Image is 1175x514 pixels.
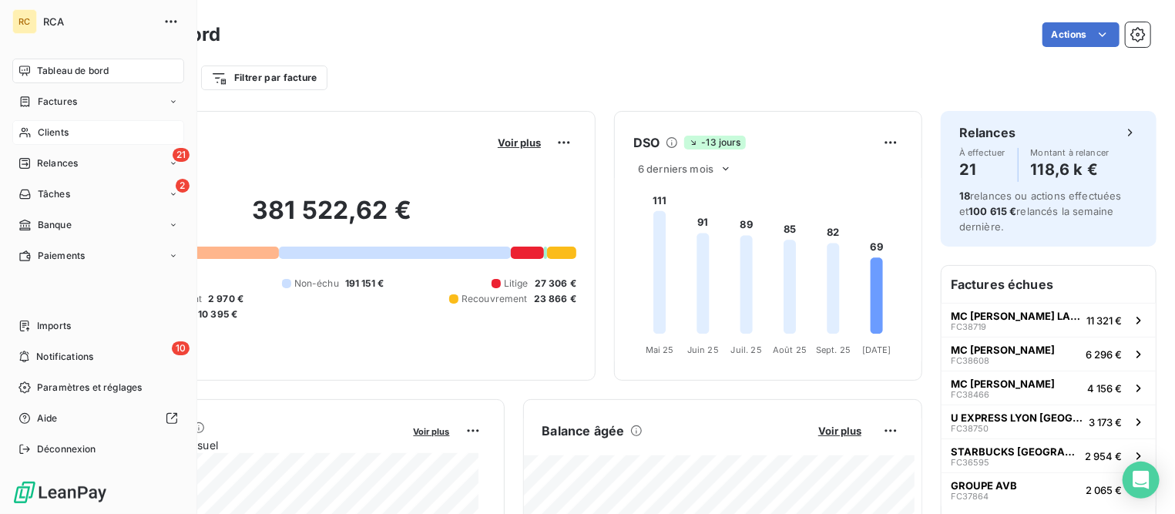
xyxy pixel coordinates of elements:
[38,218,72,232] span: Banque
[193,307,237,321] span: -10 395 €
[959,190,970,202] span: 18
[409,424,455,438] button: Voir plus
[951,412,1083,424] span: U EXPRESS LYON [GEOGRAPHIC_DATA]
[414,426,450,437] span: Voir plus
[37,156,78,170] span: Relances
[959,190,1122,233] span: relances ou actions effectuées et relancés la semaine dernière.
[1086,348,1122,361] span: 6 296 €
[38,126,69,139] span: Clients
[942,472,1156,506] button: GROUPE AVBFC378642 065 €
[36,350,93,364] span: Notifications
[731,344,762,355] tspan: Juil. 25
[201,66,327,90] button: Filtrer par facture
[684,136,745,149] span: -13 jours
[535,277,576,291] span: 27 306 €
[37,412,58,425] span: Aide
[1123,462,1160,499] div: Open Intercom Messenger
[43,15,154,28] span: RCA
[951,424,989,433] span: FC38750
[534,292,576,306] span: 23 866 €
[687,344,719,355] tspan: Juin 25
[942,266,1156,303] h6: Factures échues
[345,277,384,291] span: 191 151 €
[951,344,1055,356] span: MC [PERSON_NAME]
[942,371,1156,405] button: MC [PERSON_NAME]FC384664 156 €
[951,378,1055,390] span: MC [PERSON_NAME]
[638,163,713,175] span: 6 derniers mois
[951,310,1080,322] span: MC [PERSON_NAME] LA RICAMARIE
[172,341,190,355] span: 10
[951,390,989,399] span: FC38466
[542,422,625,440] h6: Balance âgée
[37,64,109,78] span: Tableau de bord
[208,292,243,306] span: 2 970 €
[951,492,989,501] span: FC37864
[942,303,1156,337] button: MC [PERSON_NAME] LA RICAMARIEFC3871911 321 €
[1086,314,1122,327] span: 11 321 €
[37,319,71,333] span: Imports
[12,406,184,431] a: Aide
[37,442,96,456] span: Déconnexion
[951,445,1079,458] span: STARBUCKS [GEOGRAPHIC_DATA]
[959,148,1005,157] span: À effectuer
[951,322,986,331] span: FC38719
[38,95,77,109] span: Factures
[773,344,807,355] tspan: Août 25
[1031,148,1110,157] span: Montant à relancer
[1089,416,1122,428] span: 3 173 €
[294,277,339,291] span: Non-échu
[816,344,851,355] tspan: Sept. 25
[1086,484,1122,496] span: 2 065 €
[818,425,861,437] span: Voir plus
[951,479,1017,492] span: GROUPE AVB
[862,344,891,355] tspan: [DATE]
[493,136,546,149] button: Voir plus
[37,381,142,395] span: Paramètres et réglages
[951,458,989,467] span: FC36595
[38,187,70,201] span: Tâches
[951,356,989,365] span: FC38608
[173,148,190,162] span: 21
[498,136,541,149] span: Voir plus
[12,9,37,34] div: RC
[87,437,403,453] span: Chiffre d'affaires mensuel
[1087,382,1122,395] span: 4 156 €
[942,337,1156,371] button: MC [PERSON_NAME]FC386086 296 €
[814,424,866,438] button: Voir plus
[504,277,529,291] span: Litige
[959,157,1005,182] h4: 21
[38,249,85,263] span: Paiements
[646,344,674,355] tspan: Mai 25
[1085,450,1122,462] span: 2 954 €
[462,292,528,306] span: Recouvrement
[969,205,1016,217] span: 100 615 €
[959,123,1016,142] h6: Relances
[942,405,1156,438] button: U EXPRESS LYON [GEOGRAPHIC_DATA]FC387503 173 €
[87,195,576,241] h2: 381 522,62 €
[176,179,190,193] span: 2
[1042,22,1120,47] button: Actions
[12,480,108,505] img: Logo LeanPay
[942,438,1156,472] button: STARBUCKS [GEOGRAPHIC_DATA]FC365952 954 €
[633,133,660,152] h6: DSO
[1031,157,1110,182] h4: 118,6 k €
